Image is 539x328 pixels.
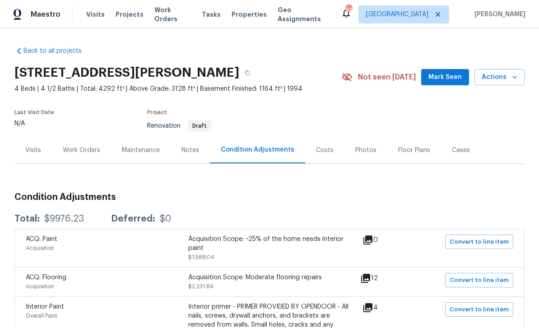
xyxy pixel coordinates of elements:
[450,237,509,247] span: Convert to line item
[355,146,376,155] div: Photos
[189,123,210,129] span: Draft
[345,5,352,14] div: 94
[14,120,54,127] div: N/A
[160,214,171,223] div: $0
[63,146,100,155] div: Work Orders
[14,193,525,202] h3: Condition Adjustments
[188,254,214,260] span: $1,588.04
[428,72,462,83] span: Mark Seen
[366,10,428,19] span: [GEOGRAPHIC_DATA]
[188,273,351,282] div: Acquisition Scope: Moderate flooring repairs
[14,84,342,93] span: 4 Beds | 4 1/2 Baths | Total: 4292 ft² | Above Grade: 3128 ft² | Basement Finished: 1164 ft² | 1994
[221,145,294,154] div: Condition Adjustments
[239,65,256,81] button: Copy Address
[360,273,407,284] div: 12
[154,5,191,23] span: Work Orders
[26,274,66,281] span: ACQ: Flooring
[188,284,214,289] span: $2,231.84
[362,235,407,245] div: 0
[188,235,351,253] div: Acquisition Scope: ~25% of the home needs interior paint
[14,68,239,77] h2: [STREET_ADDRESS][PERSON_NAME]
[14,46,101,55] a: Back to all projects
[111,214,155,223] div: Deferred:
[44,214,84,223] div: $9976.23
[26,313,57,319] span: Overall Paint
[26,284,54,289] span: Acquisition
[147,123,211,129] span: Renovation
[86,10,105,19] span: Visits
[471,10,525,19] span: [PERSON_NAME]
[445,302,513,317] button: Convert to line item
[445,273,513,287] button: Convert to line item
[450,275,509,286] span: Convert to line item
[316,146,334,155] div: Costs
[358,73,416,82] span: Not seen [DATE]
[25,146,41,155] div: Visits
[474,69,525,86] button: Actions
[26,304,64,310] span: Interior Paint
[14,214,40,223] div: Total:
[232,10,267,19] span: Properties
[398,146,430,155] div: Floor Plans
[26,245,54,251] span: Acquisition
[14,110,54,115] span: Last Visit Date
[202,11,221,18] span: Tasks
[445,235,513,249] button: Convert to line item
[450,305,509,315] span: Convert to line item
[116,10,144,19] span: Projects
[31,10,60,19] span: Maestro
[26,236,57,242] span: ACQ: Paint
[421,69,469,86] button: Mark Seen
[482,72,517,83] span: Actions
[181,146,199,155] div: Notes
[147,110,167,115] span: Project
[122,146,160,155] div: Maintenance
[452,146,470,155] div: Cases
[278,5,330,23] span: Geo Assignments
[362,302,407,313] div: 4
